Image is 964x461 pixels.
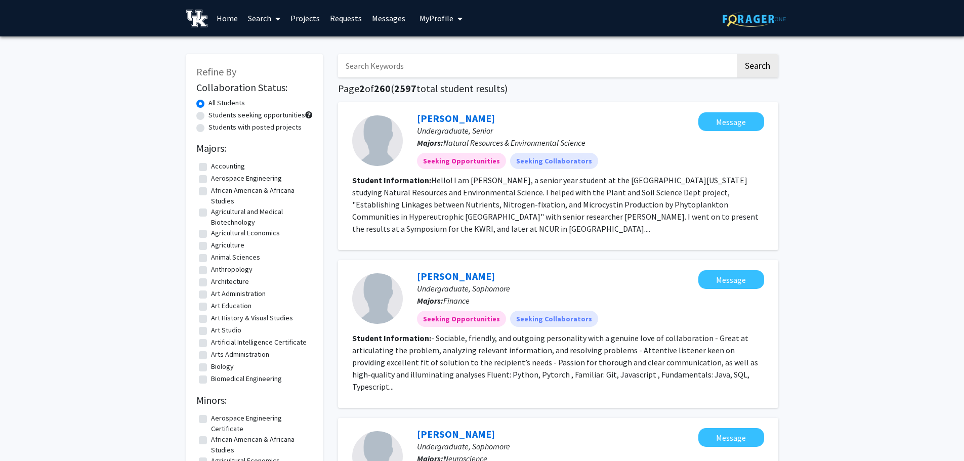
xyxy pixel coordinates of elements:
label: Accounting [211,161,245,172]
label: Art Administration [211,288,266,299]
label: Animal Sciences [211,252,260,263]
label: Arts Administration [211,349,269,360]
label: Architecture [211,276,249,287]
label: Students seeking opportunities [208,110,305,120]
img: ForagerOne Logo [723,11,786,27]
b: Student Information: [352,333,431,343]
iframe: Chat [8,415,43,453]
button: Search [737,54,778,77]
label: Biosystems Engineering [211,386,284,396]
span: 260 [374,82,391,95]
label: Agricultural and Medical Biotechnology [211,206,310,228]
label: Art History & Visual Studies [211,313,293,323]
b: Student Information: [352,175,431,185]
label: Aerospace Engineering Certificate [211,413,310,434]
button: Message Harsh Patel [698,428,764,447]
a: Home [212,1,243,36]
label: African American & Africana Studies [211,185,310,206]
mat-chip: Seeking Collaborators [510,153,598,169]
span: Undergraduate, Sophomore [417,441,510,451]
mat-chip: Seeking Collaborators [510,311,598,327]
span: Natural Resources & Environmental Science [443,138,585,148]
label: Art Education [211,301,252,311]
span: Undergraduate, Sophomore [417,283,510,294]
span: Undergraduate, Senior [417,125,493,136]
b: Majors: [417,296,443,306]
fg-read-more: - Sociable, friendly, and outgoing personality with a genuine love of collaboration - Great at ar... [352,333,758,392]
a: [PERSON_NAME] [417,270,495,282]
label: Biomedical Engineering [211,373,282,384]
b: Majors: [417,138,443,148]
mat-chip: Seeking Opportunities [417,311,506,327]
label: Students with posted projects [208,122,302,133]
h2: Minors: [196,394,313,406]
a: Requests [325,1,367,36]
mat-chip: Seeking Opportunities [417,153,506,169]
label: All Students [208,98,245,108]
label: Anthropology [211,264,253,275]
h1: Page of ( total student results) [338,82,778,95]
span: Refine By [196,65,236,78]
a: Messages [367,1,410,36]
a: [PERSON_NAME] [417,428,495,440]
button: Message Nicole Wong [698,270,764,289]
label: Agricultural Economics [211,228,280,238]
label: Aerospace Engineering [211,173,282,184]
fg-read-more: Hello! I am [PERSON_NAME], a senior year student at the [GEOGRAPHIC_DATA][US_STATE] studying Natu... [352,175,759,234]
span: 2 [359,82,365,95]
label: Artificial Intelligence Certificate [211,337,307,348]
h2: Majors: [196,142,313,154]
label: Biology [211,361,234,372]
label: Art Studio [211,325,241,336]
a: [PERSON_NAME] [417,112,495,124]
img: University of Kentucky Logo [186,10,208,27]
a: Search [243,1,285,36]
input: Search Keywords [338,54,735,77]
h2: Collaboration Status: [196,81,313,94]
span: Finance [443,296,470,306]
span: My Profile [420,13,453,23]
a: Projects [285,1,325,36]
span: 2597 [394,82,416,95]
label: African American & Africana Studies [211,434,310,455]
button: Message Aydin Khosrowshahi [698,112,764,131]
label: Agriculture [211,240,244,250]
